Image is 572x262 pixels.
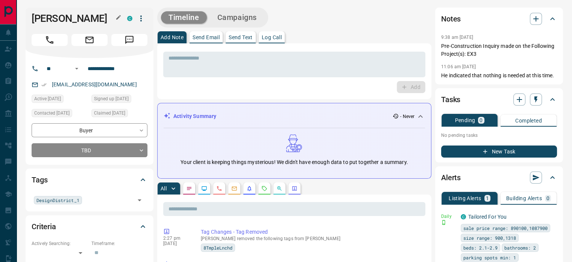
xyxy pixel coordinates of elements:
p: Activity Summary [173,112,216,120]
span: DesignDistrict_1 [36,196,79,204]
div: condos.ca [127,16,132,21]
h1: [PERSON_NAME] [32,12,116,25]
span: 8TmpleLnchd [203,244,232,251]
p: Send Email [193,35,220,40]
div: Fri Dec 31 2021 [32,95,88,105]
span: Claimed [DATE] [94,109,125,117]
p: Completed [515,118,542,123]
span: Contacted [DATE] [34,109,70,117]
p: [DATE] [163,241,190,246]
h2: Criteria [32,221,56,233]
p: Send Text [229,35,253,40]
div: Tags [32,171,147,189]
p: [PERSON_NAME] removed the following tags from [PERSON_NAME] [201,236,422,241]
div: Notes [441,10,557,28]
span: Email [71,34,108,46]
svg: Opportunities [276,185,282,192]
p: Actively Searching: [32,240,88,247]
svg: Requests [261,185,267,192]
svg: Calls [216,185,222,192]
p: 1 [486,196,489,201]
span: Active [DATE] [34,95,61,103]
p: Listing Alerts [449,196,481,201]
button: Open [134,195,145,205]
p: Daily [441,213,456,220]
svg: Push Notification Only [441,220,446,225]
div: Tasks [441,90,557,109]
svg: Email Verified [41,82,47,87]
p: Tag Changes - Tag Removed [201,228,422,236]
p: Pending [455,118,475,123]
h2: Notes [441,13,461,25]
p: - Never [400,113,414,120]
h2: Tags [32,174,47,186]
p: Your client is keeping things mysterious! We didn't have enough data to put together a summary. [181,158,408,166]
span: bathrooms: 2 [504,244,536,251]
span: sale price range: 890100,1087900 [463,224,548,232]
svg: Listing Alerts [246,185,252,192]
p: All [161,186,167,191]
p: 0 [479,118,482,123]
p: Log Call [262,35,282,40]
a: [EMAIL_ADDRESS][DOMAIN_NAME] [52,81,137,87]
svg: Notes [186,185,192,192]
a: Tailored For You [468,214,507,220]
button: Timeline [161,11,207,24]
div: TBD [32,143,147,157]
button: Open [72,64,81,73]
p: Add Note [161,35,184,40]
div: Alerts [441,169,557,187]
button: Campaigns [210,11,264,24]
span: Signed up [DATE] [94,95,129,103]
p: 11:06 am [DATE] [441,64,476,69]
div: Activity Summary- Never [164,109,425,123]
svg: Lead Browsing Activity [201,185,207,192]
div: Tue Mar 29 2022 [32,109,88,120]
svg: Agent Actions [291,185,297,192]
h2: Tasks [441,93,460,106]
p: 2:27 pm [163,236,190,241]
div: Criteria [32,218,147,236]
button: New Task [441,146,557,158]
span: parking spots min: 1 [463,254,516,261]
span: Call [32,34,68,46]
div: condos.ca [461,214,466,219]
p: No pending tasks [441,130,557,141]
p: Timeframe: [91,240,147,247]
p: Building Alerts [506,196,542,201]
p: 9:38 am [DATE] [441,35,473,40]
div: Fri Mar 12 2021 [91,109,147,120]
div: Buyer [32,123,147,137]
span: Message [111,34,147,46]
svg: Emails [231,185,237,192]
div: Thu Mar 11 2021 [91,95,147,105]
h2: Alerts [441,172,461,184]
p: Pre-Construction Inquiry made on the Following Project(s): EX3 [441,42,557,58]
span: size range: 900,1318 [463,234,516,242]
p: He indicated that nothing is needed at this time. [441,72,557,80]
p: 0 [546,196,549,201]
span: beds: 2.1-2.9 [463,244,498,251]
